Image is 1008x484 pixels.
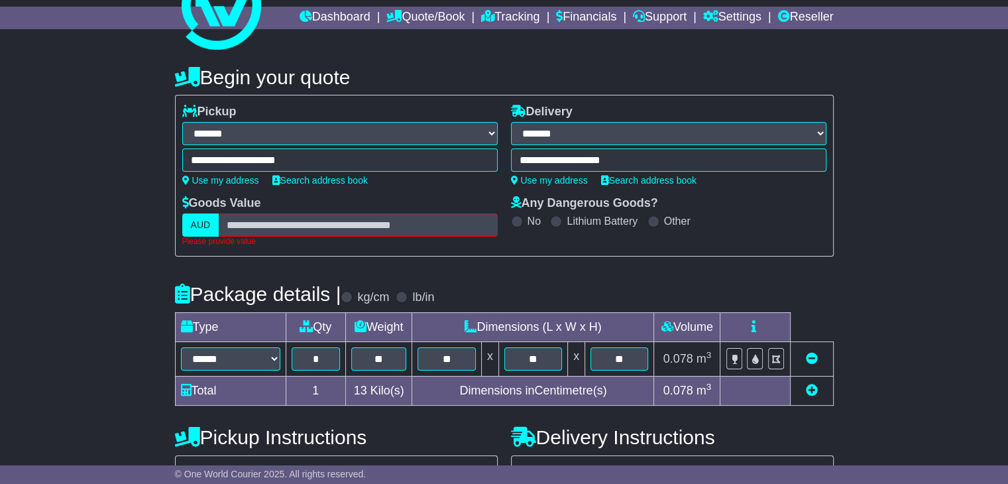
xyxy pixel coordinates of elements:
[182,105,237,119] label: Pickup
[806,352,818,365] a: Remove this item
[182,213,219,237] label: AUD
[175,283,341,305] h4: Package details |
[601,175,697,186] a: Search address book
[300,7,370,29] a: Dashboard
[697,384,712,397] span: m
[663,352,693,365] span: 0.078
[511,426,834,448] h4: Delivery Instructions
[175,426,498,448] h4: Pickup Instructions
[556,7,616,29] a: Financials
[175,66,834,88] h4: Begin your quote
[654,312,720,341] td: Volume
[357,290,389,305] label: kg/cm
[481,7,539,29] a: Tracking
[568,341,585,376] td: x
[706,350,712,360] sup: 3
[703,7,761,29] a: Settings
[481,341,498,376] td: x
[345,312,412,341] td: Weight
[175,376,286,405] td: Total
[182,175,259,186] a: Use my address
[697,352,712,365] span: m
[511,175,588,186] a: Use my address
[663,384,693,397] span: 0.078
[633,7,687,29] a: Support
[511,196,658,211] label: Any Dangerous Goods?
[175,312,286,341] td: Type
[182,196,261,211] label: Goods Value
[567,215,638,227] label: Lithium Battery
[286,312,345,341] td: Qty
[412,376,654,405] td: Dimensions in Centimetre(s)
[706,382,712,392] sup: 3
[386,7,465,29] a: Quote/Book
[272,175,368,186] a: Search address book
[412,312,654,341] td: Dimensions (L x W x H)
[511,105,573,119] label: Delivery
[345,376,412,405] td: Kilo(s)
[412,290,434,305] label: lb/in
[806,384,818,397] a: Add new item
[777,7,833,29] a: Reseller
[664,215,691,227] label: Other
[182,237,498,246] div: Please provide value
[175,469,366,479] span: © One World Courier 2025. All rights reserved.
[286,376,345,405] td: 1
[354,384,367,397] span: 13
[528,215,541,227] label: No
